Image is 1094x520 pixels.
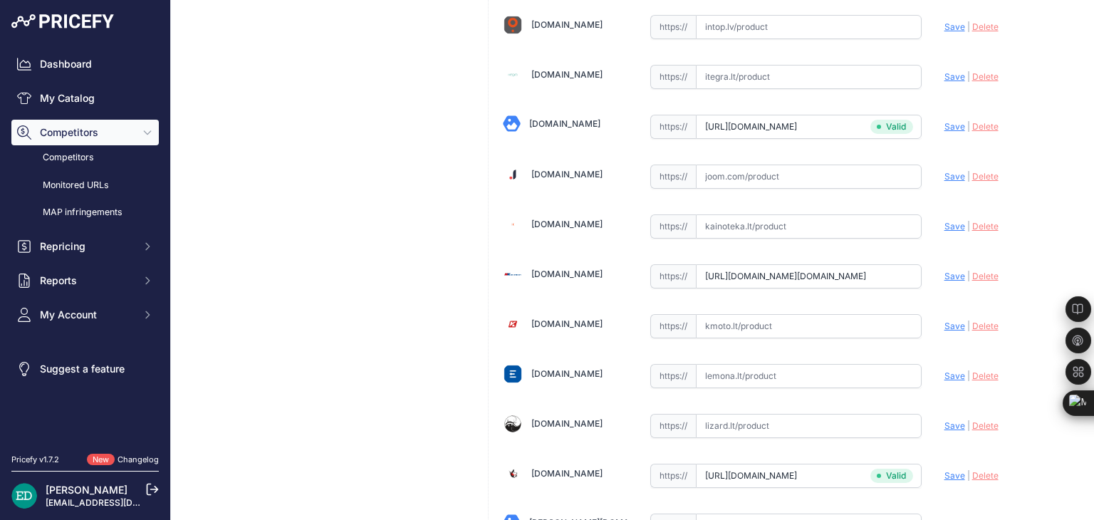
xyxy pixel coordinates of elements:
input: lemona.lt/product [696,364,922,388]
button: Reports [11,268,159,293]
a: [DOMAIN_NAME] [531,418,603,429]
span: https:// [650,314,696,338]
span: Delete [972,21,999,32]
a: Monitored URLs [11,173,159,198]
a: [DOMAIN_NAME] [531,269,603,279]
span: Delete [972,271,999,281]
span: Save [944,121,965,132]
button: Competitors [11,120,159,145]
span: | [967,121,970,132]
a: [DOMAIN_NAME] [531,19,603,30]
input: lizard.lt/product [696,414,922,438]
span: Save [944,21,965,32]
a: MAP infringements [11,200,159,225]
span: Save [944,271,965,281]
input: joom.com/product [696,165,922,189]
span: New [87,454,115,466]
div: Pricefy v1.7.2 [11,454,59,466]
span: https:// [650,165,696,189]
input: intop.lv/product [696,15,922,39]
input: itegra.lt/product [696,65,922,89]
span: | [967,71,970,82]
span: Save [944,221,965,232]
a: [DOMAIN_NAME] [531,368,603,379]
input: itwork.lt/product [696,115,922,139]
span: Delete [972,71,999,82]
a: Dashboard [11,51,159,77]
input: kilobaitas.lt/product [696,264,922,288]
a: [PERSON_NAME] [46,484,127,496]
a: My Catalog [11,85,159,111]
span: Delete [972,221,999,232]
span: My Account [40,308,133,322]
span: | [967,321,970,331]
span: | [967,370,970,381]
span: https:// [650,264,696,288]
a: Suggest a feature [11,356,159,382]
span: Competitors [40,125,133,140]
span: https:// [650,65,696,89]
span: | [967,221,970,232]
input: marsietis.lt/product [696,464,922,488]
a: [DOMAIN_NAME] [529,118,600,129]
img: Pricefy Logo [11,14,114,28]
span: Save [944,321,965,331]
span: | [967,21,970,32]
input: kmoto.lt/product [696,314,922,338]
span: Save [944,370,965,381]
span: Delete [972,321,999,331]
span: Delete [972,121,999,132]
a: [DOMAIN_NAME] [531,219,603,229]
span: Delete [972,470,999,481]
a: [EMAIL_ADDRESS][DOMAIN_NAME] [46,497,194,508]
span: | [967,171,970,182]
a: Changelog [118,454,159,464]
a: [DOMAIN_NAME] [531,169,603,180]
span: Save [944,71,965,82]
button: Repricing [11,234,159,259]
span: Save [944,171,965,182]
span: Delete [972,420,999,431]
span: https:// [650,414,696,438]
span: https:// [650,15,696,39]
span: https:// [650,214,696,239]
button: My Account [11,302,159,328]
nav: Sidebar [11,51,159,437]
span: https:// [650,364,696,388]
span: Save [944,420,965,431]
span: Reports [40,274,133,288]
span: Delete [972,370,999,381]
span: | [967,470,970,481]
input: kainoteka.lt/product [696,214,922,239]
a: [DOMAIN_NAME] [531,468,603,479]
a: [DOMAIN_NAME] [531,69,603,80]
span: | [967,420,970,431]
span: Delete [972,171,999,182]
a: Competitors [11,145,159,170]
span: Save [944,470,965,481]
span: Repricing [40,239,133,254]
a: [DOMAIN_NAME] [531,318,603,329]
span: https:// [650,115,696,139]
span: | [967,271,970,281]
span: https:// [650,464,696,488]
